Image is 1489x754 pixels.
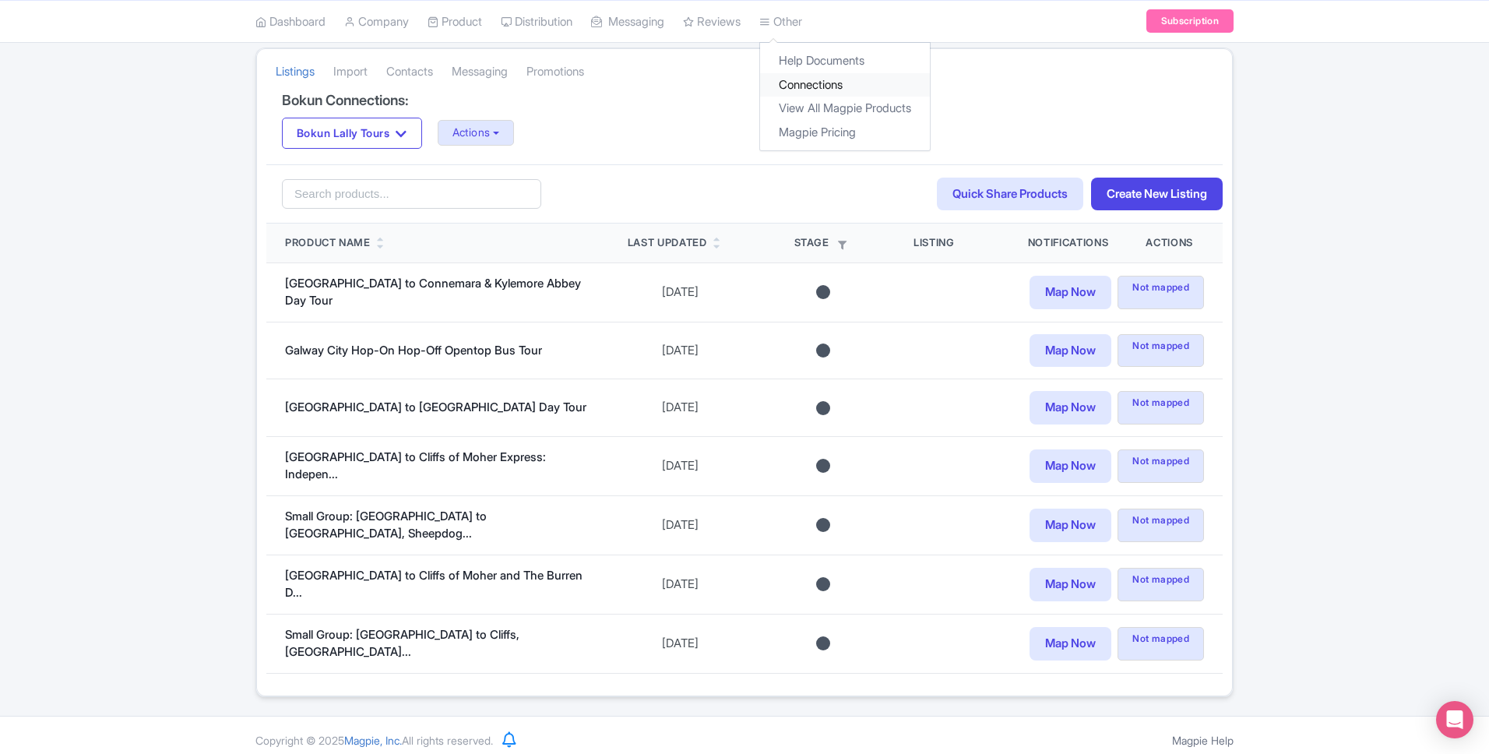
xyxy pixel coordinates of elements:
[246,732,502,749] div: Copyright © 2025 All rights reserved.
[1146,9,1234,33] a: Subscription
[386,51,433,93] a: Contacts
[628,235,707,251] div: Last Updated
[344,734,402,747] span: Magpie, Inc.
[770,235,876,251] div: Stage
[1030,276,1111,309] a: Map Now
[285,627,519,660] a: Small Group: [GEOGRAPHIC_DATA] to Cliffs, [GEOGRAPHIC_DATA]...
[1118,334,1204,368] span: Not mapped
[609,495,752,555] td: [DATE]
[1436,701,1473,738] div: Open Intercom Messenger
[1118,509,1204,542] span: Not mapped
[282,93,1207,108] h4: Bokun Connections:
[760,72,930,97] a: Connections
[1118,627,1204,661] span: Not mapped
[1030,391,1111,425] a: Map Now
[285,568,583,601] a: [GEOGRAPHIC_DATA] to Cliffs of Moher and The Burren D...
[282,179,541,209] input: Search products...
[1118,568,1204,601] span: Not mapped
[609,379,752,437] td: [DATE]
[282,118,422,149] button: Bokun Lally Tours
[838,241,847,249] i: Filter by stage
[333,51,368,93] a: Import
[1118,449,1204,483] span: Not mapped
[526,51,584,93] a: Promotions
[1127,224,1223,262] th: Actions
[609,555,752,614] td: [DATE]
[1118,276,1204,309] span: Not mapped
[1091,178,1223,211] a: Create New Listing
[1030,334,1111,368] a: Map Now
[285,235,371,251] div: Product Name
[1030,568,1111,601] a: Map Now
[609,436,752,495] td: [DATE]
[285,449,546,482] a: [GEOGRAPHIC_DATA] to Cliffs of Moher Express: Indepen...
[1030,627,1111,661] a: Map Now
[760,97,930,121] a: View All Magpie Products
[452,51,508,93] a: Messaging
[285,276,581,308] a: [GEOGRAPHIC_DATA] to Connemara & Kylemore Abbey Day Tour
[285,509,487,541] a: Small Group: [GEOGRAPHIC_DATA] to [GEOGRAPHIC_DATA], Sheepdog...
[895,224,1009,262] th: Listing
[937,178,1083,211] a: Quick Share Products
[285,400,586,414] a: [GEOGRAPHIC_DATA] to [GEOGRAPHIC_DATA] Day Tour
[276,51,315,93] a: Listings
[609,262,752,322] td: [DATE]
[1030,509,1111,542] a: Map Now
[438,120,515,146] button: Actions
[1118,391,1204,425] span: Not mapped
[609,322,752,379] td: [DATE]
[285,343,542,358] a: Galway City Hop-On Hop-Off Opentop Bus Tour
[1030,449,1111,483] a: Map Now
[1172,734,1234,747] a: Magpie Help
[760,49,930,73] a: Help Documents
[760,120,930,144] a: Magpie Pricing
[1009,224,1127,262] th: Notifications
[609,614,752,673] td: [DATE]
